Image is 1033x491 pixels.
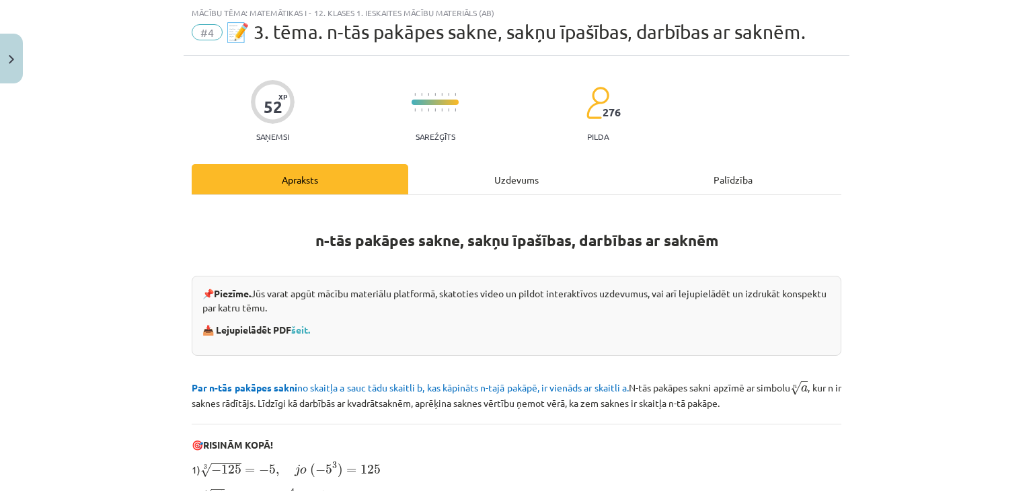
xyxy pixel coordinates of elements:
[300,467,307,474] span: o
[269,465,276,474] span: 5
[192,438,841,452] p: 🎯
[200,463,211,478] span: √
[315,231,718,250] strong: n-tās pakāpes sakne, sakņu īpašības, darbības ar saknēm
[202,287,831,315] p: 📌 Jūs varat apgūt mācību materiālu platformā, skatoties video un pildot interaktīvos uzdevumus, v...
[192,381,297,393] b: Par n-tās pakāpes sakni
[295,464,300,476] span: j
[414,93,416,96] img: icon-short-line-57e1e144782c952c97e751825c79c345078a6d821885a25fce030b3d8c18986b.svg
[625,164,841,194] div: Palīdzība
[278,93,287,100] span: XP
[315,465,326,475] span: −
[801,385,808,392] span: a
[421,93,422,96] img: icon-short-line-57e1e144782c952c97e751825c79c345078a6d821885a25fce030b3d8c18986b.svg
[211,465,221,475] span: −
[441,108,443,112] img: icon-short-line-57e1e144782c952c97e751825c79c345078a6d821885a25fce030b3d8c18986b.svg
[434,93,436,96] img: icon-short-line-57e1e144782c952c97e751825c79c345078a6d821885a25fce030b3d8c18986b.svg
[221,465,241,474] span: 125
[332,462,337,469] span: 3
[416,132,455,141] p: Sarežģīts
[203,439,273,451] b: RISINĀM KOPĀ!
[441,93,443,96] img: icon-short-line-57e1e144782c952c97e751825c79c345078a6d821885a25fce030b3d8c18986b.svg
[587,132,609,141] p: pilda
[346,468,356,474] span: =
[259,465,269,475] span: −
[9,55,14,64] img: icon-close-lesson-0947bae3869378f0d4975bcd49f059093ad1ed9edebbc8119c70593378902aed.svg
[455,108,456,112] img: icon-short-line-57e1e144782c952c97e751825c79c345078a6d821885a25fce030b3d8c18986b.svg
[338,463,343,478] span: )
[245,468,255,474] span: =
[360,465,381,474] span: 125
[192,460,841,478] p: 1)
[414,108,416,112] img: icon-short-line-57e1e144782c952c97e751825c79c345078a6d821885a25fce030b3d8c18986b.svg
[586,86,609,120] img: students-c634bb4e5e11cddfef0936a35e636f08e4e9abd3cc4e673bd6f9a4125e45ecb1.svg
[192,381,629,393] span: no skaitļa a sauc tādu skaitli b, kas kāpināts n-tajā pakāpē, ir vienāds ar skaitli a.
[251,132,295,141] p: Saņemsi
[448,108,449,112] img: icon-short-line-57e1e144782c952c97e751825c79c345078a6d821885a25fce030b3d8c18986b.svg
[790,381,801,395] span: √
[192,164,408,194] div: Apraksts
[428,108,429,112] img: icon-short-line-57e1e144782c952c97e751825c79c345078a6d821885a25fce030b3d8c18986b.svg
[214,287,251,299] strong: Piezīme.
[192,8,841,17] div: Mācību tēma: Matemātikas i - 12. klases 1. ieskaites mācību materiāls (ab)
[276,469,279,476] span: ,
[291,324,310,336] a: šeit.
[326,465,332,474] span: 5
[408,164,625,194] div: Uzdevums
[455,93,456,96] img: icon-short-line-57e1e144782c952c97e751825c79c345078a6d821885a25fce030b3d8c18986b.svg
[264,98,282,116] div: 52
[192,24,223,40] span: #4
[434,108,436,112] img: icon-short-line-57e1e144782c952c97e751825c79c345078a6d821885a25fce030b3d8c18986b.svg
[428,93,429,96] img: icon-short-line-57e1e144782c952c97e751825c79c345078a6d821885a25fce030b3d8c18986b.svg
[421,108,422,112] img: icon-short-line-57e1e144782c952c97e751825c79c345078a6d821885a25fce030b3d8c18986b.svg
[310,463,315,478] span: (
[192,378,841,410] p: N-tās pakāpes sakni apzīmē ar simbolu , kur n ir saknes rādītājs. Līdzīgi kā darbībās ar kvadrāts...
[226,21,806,43] span: 📝 3. tēma. n-tās pakāpes sakne, sakņu īpašības, darbības ar saknēm.
[603,106,621,118] span: 276
[202,324,312,336] strong: 📥 Lejupielādēt PDF
[448,93,449,96] img: icon-short-line-57e1e144782c952c97e751825c79c345078a6d821885a25fce030b3d8c18986b.svg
